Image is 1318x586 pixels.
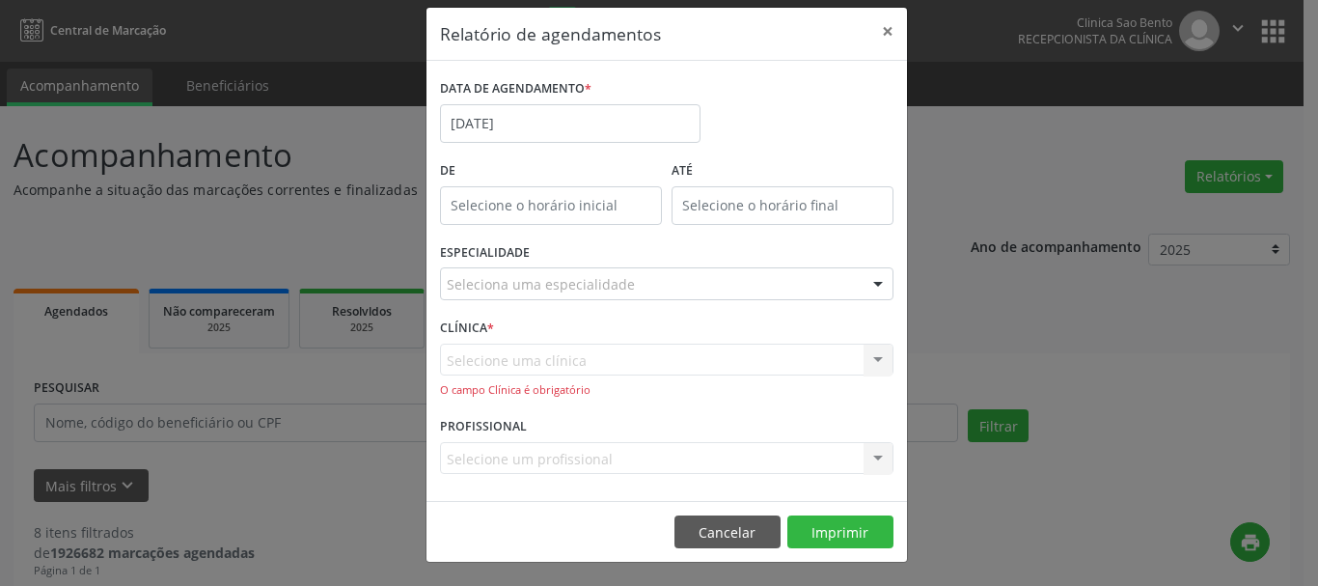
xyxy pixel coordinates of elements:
[674,516,781,548] button: Cancelar
[440,412,527,442] label: PROFISSIONAL
[440,21,661,46] h5: Relatório de agendamentos
[440,314,494,344] label: CLÍNICA
[672,156,893,186] label: ATÉ
[440,382,893,399] div: O campo Clínica é obrigatório
[787,516,893,548] button: Imprimir
[440,74,591,104] label: DATA DE AGENDAMENTO
[440,156,662,186] label: De
[447,274,635,294] span: Seleciona uma especialidade
[440,104,700,143] input: Selecione uma data ou intervalo
[440,238,530,268] label: ESPECIALIDADE
[672,186,893,225] input: Selecione o horário final
[440,186,662,225] input: Selecione o horário inicial
[868,8,907,55] button: Close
